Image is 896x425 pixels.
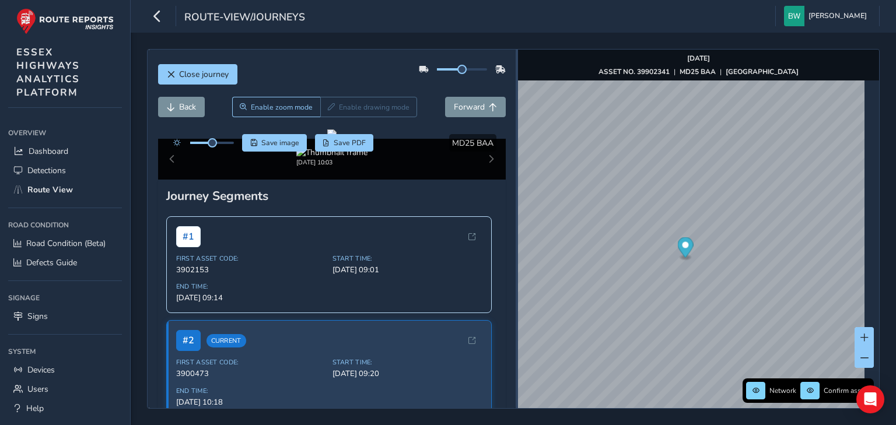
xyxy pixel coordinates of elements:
a: Detections [8,161,122,180]
strong: [DATE] [687,54,710,63]
span: [DATE] 09:01 [332,265,482,275]
span: route-view/journeys [184,10,305,26]
span: Save image [261,138,299,147]
span: ESSEX HIGHWAYS ANALYTICS PLATFORM [16,45,80,99]
button: Close journey [158,64,237,85]
span: Help [26,403,44,414]
span: Start Time: [332,254,482,263]
div: Journey Segments [166,188,498,204]
span: Route View [27,184,73,195]
span: # 1 [176,226,201,247]
strong: ASSET NO. 39902341 [598,67,670,76]
div: Road Condition [8,216,122,234]
button: Back [158,97,205,117]
button: Save [242,134,307,152]
span: Road Condition (Beta) [26,238,106,249]
span: Save PDF [334,138,366,147]
span: Back [179,101,196,113]
a: Signs [8,307,122,326]
span: Users [27,384,48,395]
div: Signage [8,289,122,307]
span: 3902153 [176,265,325,275]
a: Road Condition (Beta) [8,234,122,253]
strong: [GEOGRAPHIC_DATA] [726,67,799,76]
div: System [8,343,122,360]
div: Map marker [678,237,694,261]
span: # 2 [176,330,201,351]
button: PDF [315,134,374,152]
span: Confirm assets [824,386,870,395]
span: Devices [27,364,55,375]
img: Thumbnail frame [296,147,367,158]
span: First Asset Code: [176,254,325,263]
span: End Time: [176,387,325,395]
span: Start Time: [332,358,482,367]
span: 3900473 [176,368,325,379]
a: Users [8,380,122,399]
span: [DATE] 09:20 [332,368,482,379]
span: [PERSON_NAME] [808,6,867,26]
a: Help [8,399,122,418]
img: diamond-layout [784,6,804,26]
a: Defects Guide [8,253,122,272]
button: Forward [445,97,506,117]
div: [DATE] 10:03 [296,158,367,167]
span: First Asset Code: [176,358,325,367]
span: [DATE] 10:18 [176,397,325,408]
span: Signs [27,311,48,322]
div: | | [598,67,799,76]
strong: MD25 BAA [680,67,716,76]
span: Current [206,334,246,347]
span: Defects Guide [26,257,77,268]
div: Overview [8,124,122,142]
span: Enable zoom mode [251,103,313,112]
span: [DATE] 09:14 [176,293,325,303]
span: Detections [27,165,66,176]
img: rr logo [16,8,114,34]
a: Route View [8,180,122,199]
button: [PERSON_NAME] [784,6,871,26]
span: Dashboard [29,146,68,157]
div: Open Intercom Messenger [856,385,884,413]
span: Close journey [179,69,229,80]
span: Network [769,386,796,395]
span: MD25 BAA [452,138,494,149]
span: Forward [454,101,485,113]
a: Devices [8,360,122,380]
button: Zoom [232,97,320,117]
span: End Time: [176,282,325,291]
a: Dashboard [8,142,122,161]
